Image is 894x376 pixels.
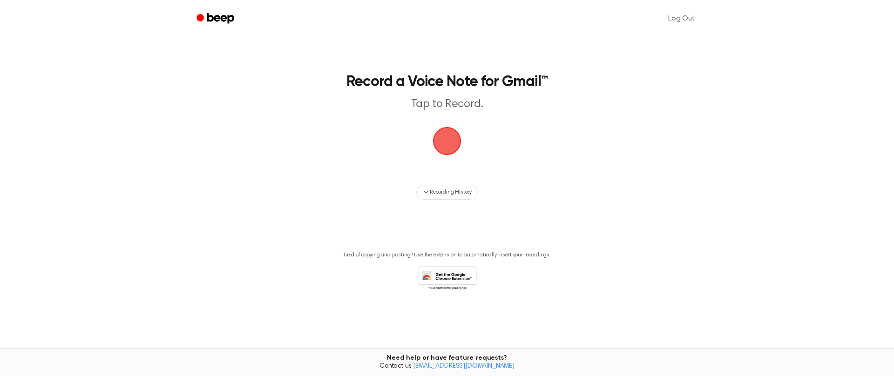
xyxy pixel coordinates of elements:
[268,97,626,112] p: Tap to Record.
[659,7,704,30] a: Log Out
[190,10,243,28] a: Beep
[430,188,472,196] span: Recording History
[413,363,515,369] a: [EMAIL_ADDRESS][DOMAIN_NAME]
[6,363,888,371] span: Contact us
[416,185,478,200] button: Recording History
[343,252,551,259] p: Tired of copying and pasting? Use the extension to automatically insert your recordings.
[433,127,461,155] img: Beep Logo
[209,74,685,89] h1: Record a Voice Note for Gmail™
